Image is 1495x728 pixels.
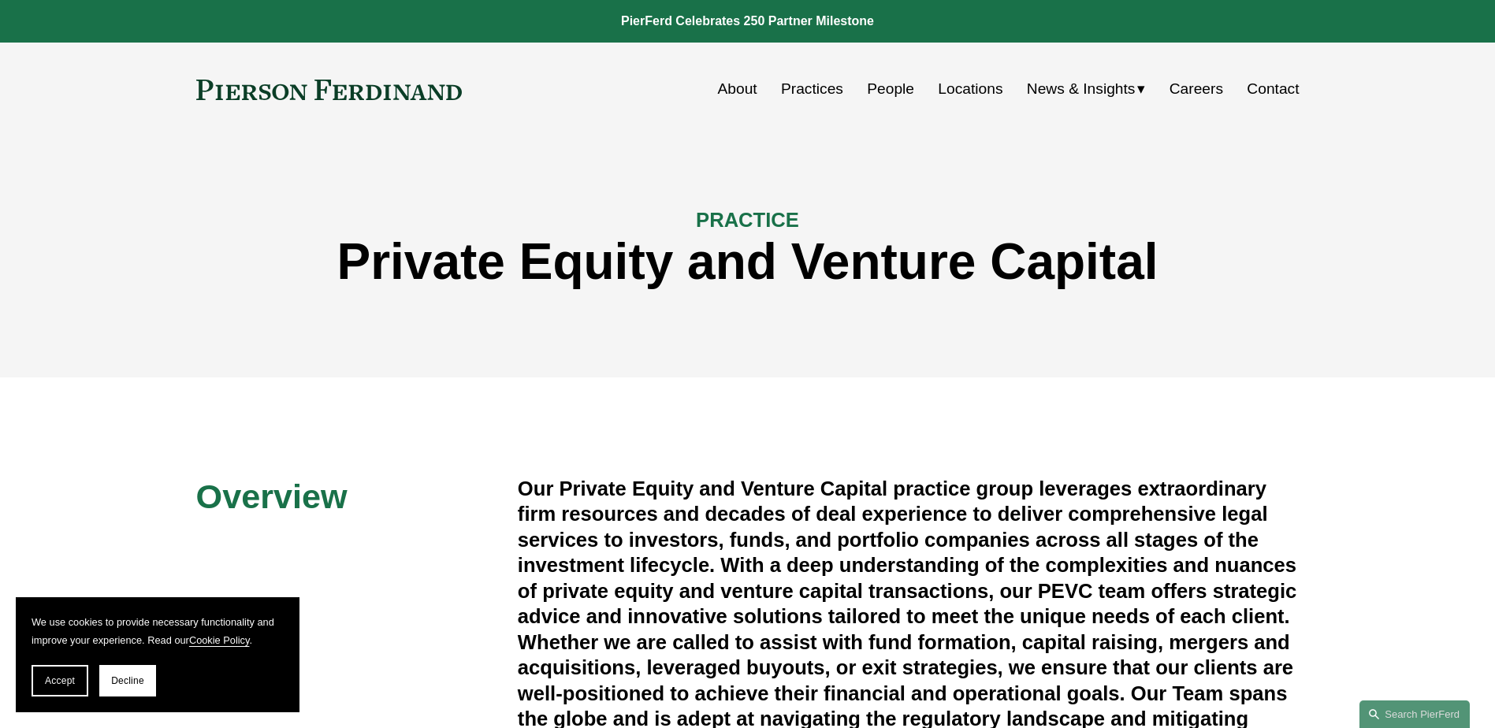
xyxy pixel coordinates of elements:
button: Decline [99,665,156,696]
p: We use cookies to provide necessary functionality and improve your experience. Read our . [32,613,284,649]
a: Contact [1247,74,1299,104]
button: Accept [32,665,88,696]
a: Practices [781,74,843,104]
h1: Private Equity and Venture Capital [196,233,1300,291]
a: People [867,74,914,104]
span: Accept [45,675,75,686]
a: Locations [938,74,1002,104]
span: PRACTICE [696,209,799,231]
span: News & Insights [1027,76,1136,103]
a: Search this site [1359,700,1470,728]
span: Overview [196,477,348,515]
a: About [718,74,757,104]
section: Cookie banner [16,597,299,712]
a: Cookie Policy [189,634,250,646]
a: folder dropdown [1027,74,1146,104]
a: Careers [1170,74,1223,104]
span: Decline [111,675,144,686]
